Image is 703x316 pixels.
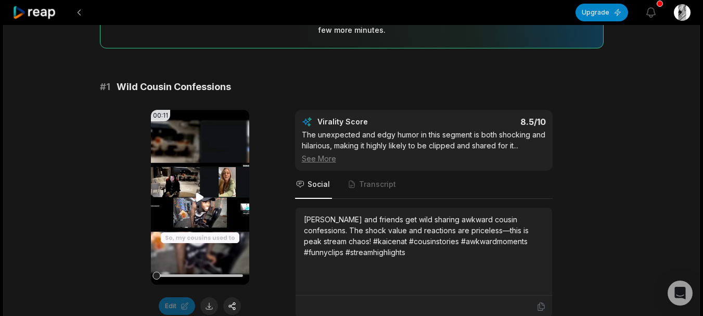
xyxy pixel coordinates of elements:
div: See More [302,153,546,164]
span: # 1 [100,80,110,94]
button: Edit [159,297,195,315]
span: Transcript [359,179,396,189]
nav: Tabs [295,171,553,199]
div: The unexpected and edgy humor in this segment is both shocking and hilarious, making it highly li... [302,129,546,164]
div: [PERSON_NAME] and friends get wild sharing awkward cousin confessions. The shock value and reacti... [304,214,544,258]
span: Wild Cousin Confessions [117,80,231,94]
div: Open Intercom Messenger [668,281,693,306]
button: Upgrade [576,4,628,21]
div: 8.5 /10 [434,117,546,127]
div: Virality Score [317,117,429,127]
span: Social [308,179,330,189]
video: Your browser does not support mp4 format. [151,110,249,285]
